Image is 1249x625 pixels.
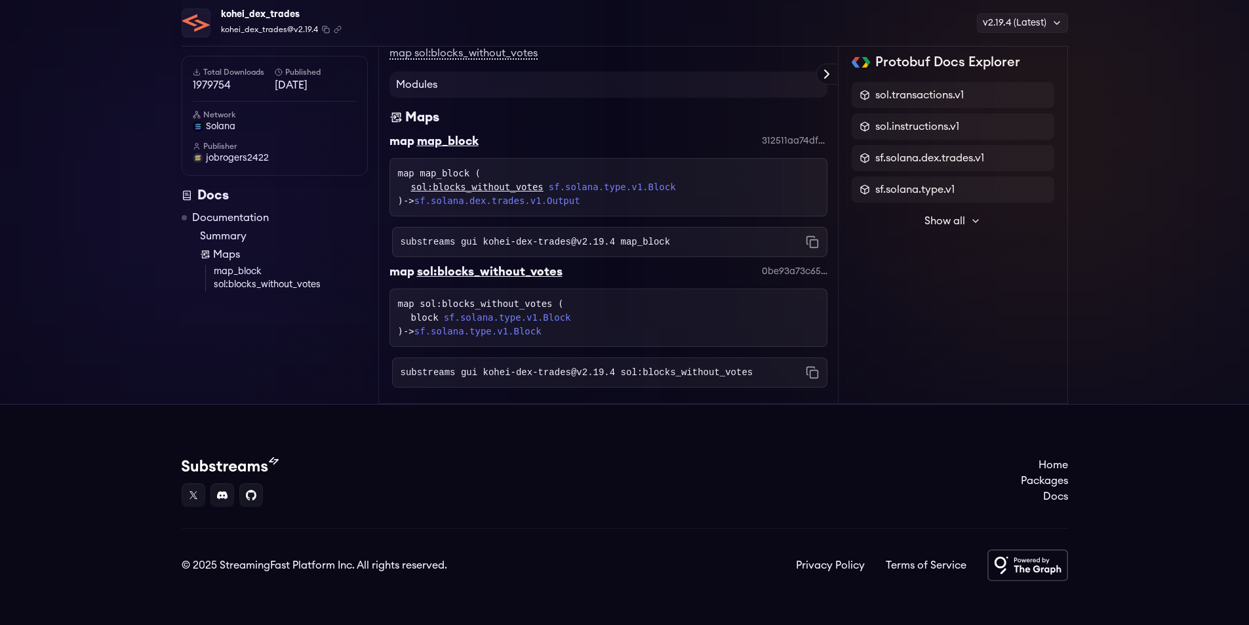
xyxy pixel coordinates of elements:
[182,557,447,573] div: © 2025 StreamingFast Platform Inc. All rights reserved.
[1021,457,1068,473] a: Home
[403,195,580,206] span: ->
[444,311,571,325] a: sf.solana.type.v1.Block
[1021,489,1068,504] a: Docs
[411,311,819,325] div: block
[806,235,819,249] button: Copy command to clipboard
[401,366,753,379] code: substreams gui kohei-dex-trades@v2.19.4 sol:blocks_without_votes
[875,119,959,134] span: sol.instructions.v1
[852,208,1054,234] button: Show all
[414,195,580,206] a: sf.solana.dex.trades.v1.Output
[182,9,210,37] img: Package Logo
[193,151,357,165] a: jobrogers2422
[389,48,538,60] a: map sol:blocks_without_votes
[875,182,955,197] span: sf.solana.type.v1
[192,210,269,226] a: Documentation
[182,186,368,205] div: Docs
[977,13,1068,33] div: v2.19.4 (Latest)
[214,265,368,278] a: map_block
[221,5,342,24] div: kohei_dex_trades
[411,180,544,194] a: sol:blocks_without_votes
[924,213,965,229] span: Show all
[389,262,414,281] div: map
[334,26,342,33] button: Copy .spkg link to clipboard
[875,53,1020,71] h2: Protobuf Docs Explorer
[414,326,542,336] a: sf.solana.type.v1.Block
[987,550,1068,581] img: Powered by The Graph
[206,151,269,165] span: jobrogers2422
[193,110,357,120] h6: Network
[549,180,676,194] a: sf.solana.type.v1.Block
[206,120,235,133] span: solana
[401,235,671,249] code: substreams gui kohei-dex-trades@v2.19.4 map_block
[405,108,439,127] div: Maps
[193,77,275,93] span: 1979754
[403,326,542,336] span: ->
[275,77,357,93] span: [DATE]
[275,67,357,77] h6: Published
[762,265,827,278] div: 0be93a73c65aa8ec2de4b1a47209edeea493ff29
[886,557,966,573] a: Terms of Service
[193,67,275,77] h6: Total Downloads
[417,262,563,281] div: sol:blocks_without_votes
[417,132,479,150] div: map_block
[398,167,819,208] div: map map_block ( )
[1021,473,1068,489] a: Packages
[389,108,403,127] img: Maps icon
[200,249,210,260] img: Map icon
[200,228,368,244] a: Summary
[182,457,279,473] img: Substream's logo
[852,57,871,68] img: Protobuf
[875,150,984,166] span: sf.solana.dex.trades.v1
[322,26,330,33] button: Copy package name and version
[796,557,865,573] a: Privacy Policy
[875,87,964,103] span: sol.transactions.v1
[214,278,368,291] a: sol:blocks_without_votes
[221,24,318,35] span: kohei_dex_trades@v2.19.4
[762,134,827,148] div: 312511aa74df2607c8026aea98870fbd73da9d90
[193,141,357,151] h6: Publisher
[193,121,203,132] img: solana
[200,247,368,262] a: Maps
[806,366,819,379] button: Copy command to clipboard
[398,297,819,338] div: map sol:blocks_without_votes ( )
[193,153,203,163] img: User Avatar
[389,71,827,98] h4: Modules
[193,120,357,133] a: solana
[389,132,414,150] div: map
